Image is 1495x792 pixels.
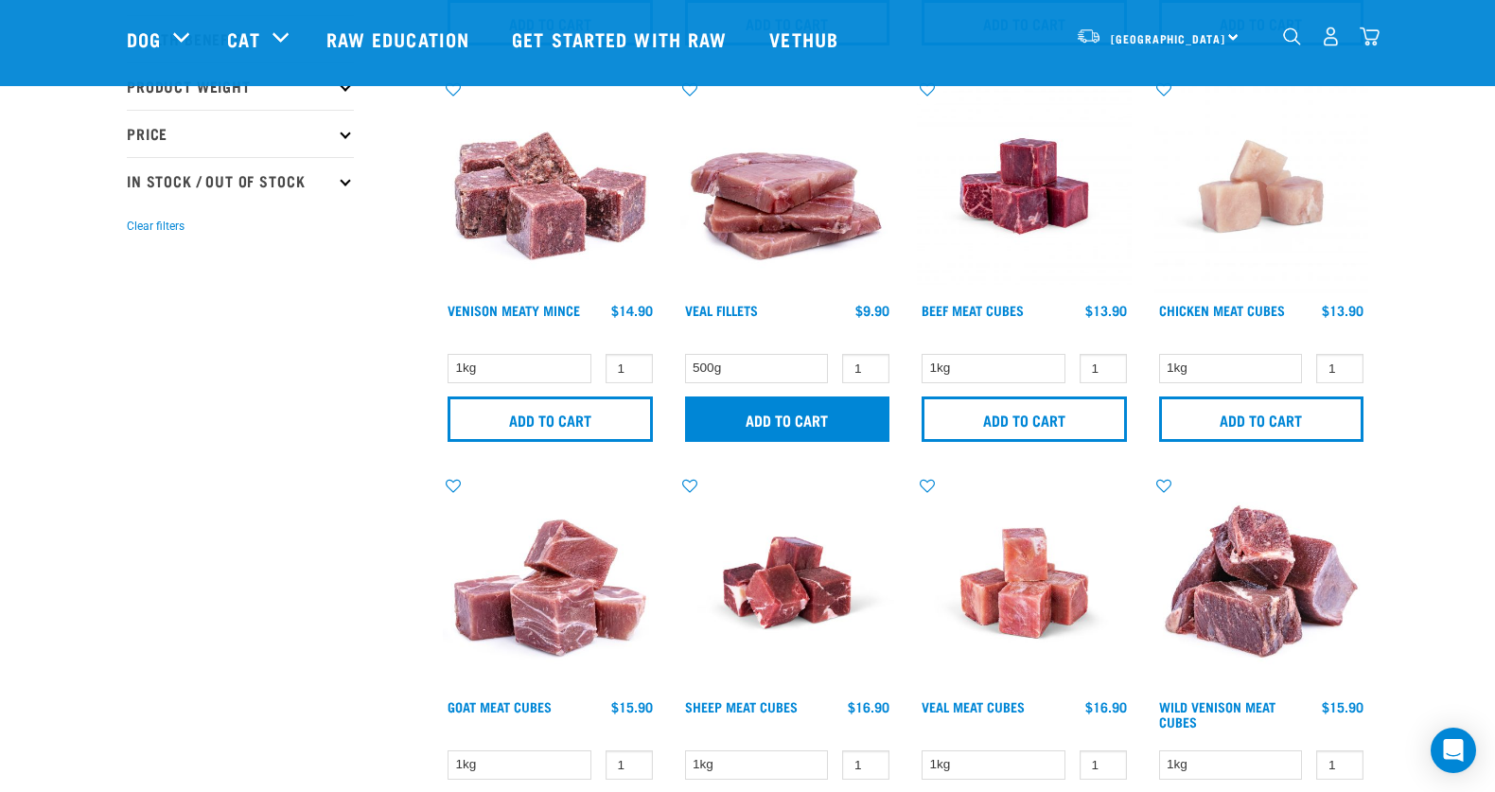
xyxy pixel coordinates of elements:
img: Stack Of Raw Veal Fillets [680,79,895,294]
div: $15.90 [611,699,653,714]
input: Add to cart [685,396,890,442]
input: Add to cart [448,396,653,442]
a: Dog [127,25,161,53]
img: Sheep Meat [680,476,895,691]
p: Price [127,110,354,157]
a: Goat Meat Cubes [448,703,552,710]
a: Sheep Meat Cubes [685,703,798,710]
button: Clear filters [127,218,185,235]
div: $16.90 [848,699,889,714]
p: In Stock / Out Of Stock [127,157,354,204]
img: 1184 Wild Goat Meat Cubes Boneless 01 [443,476,658,691]
input: Add to cart [922,396,1127,442]
img: home-icon@2x.png [1360,26,1380,46]
input: 1 [606,354,653,383]
img: user.png [1321,26,1341,46]
a: Veal Fillets [685,307,758,313]
img: Chicken meat [1154,79,1369,294]
a: Vethub [750,1,862,77]
input: 1 [1080,750,1127,780]
div: $14.90 [611,303,653,318]
a: Get started with Raw [493,1,750,77]
img: Beef Meat Cubes 1669 [917,79,1132,294]
a: Veal Meat Cubes [922,703,1025,710]
span: [GEOGRAPHIC_DATA] [1111,35,1225,42]
div: $9.90 [855,303,889,318]
div: $13.90 [1085,303,1127,318]
a: Wild Venison Meat Cubes [1159,703,1275,725]
img: home-icon-1@2x.png [1283,27,1301,45]
input: 1 [1316,354,1363,383]
img: 1117 Venison Meat Mince 01 [443,79,658,294]
div: Open Intercom Messenger [1431,728,1476,773]
a: Venison Meaty Mince [448,307,580,313]
input: 1 [842,354,889,383]
img: van-moving.png [1076,27,1101,44]
input: 1 [1080,354,1127,383]
a: Beef Meat Cubes [922,307,1024,313]
a: Raw Education [308,1,493,77]
input: 1 [1316,750,1363,780]
div: $13.90 [1322,303,1363,318]
a: Chicken Meat Cubes [1159,307,1285,313]
img: 1181 Wild Venison Meat Cubes Boneless 01 [1154,476,1369,691]
div: $15.90 [1322,699,1363,714]
img: Veal Meat Cubes8454 [917,476,1132,691]
input: Add to cart [1159,396,1364,442]
div: $16.90 [1085,699,1127,714]
a: Cat [227,25,259,53]
input: 1 [606,750,653,780]
input: 1 [842,750,889,780]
